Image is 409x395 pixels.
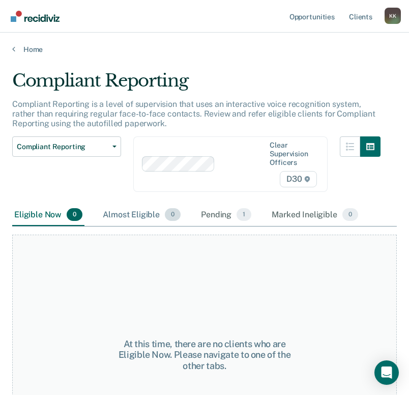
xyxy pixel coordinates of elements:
div: Open Intercom Messenger [374,360,399,385]
div: Marked Ineligible0 [270,204,360,227]
span: 0 [165,208,181,221]
span: 0 [67,208,82,221]
div: Eligible Now0 [12,204,84,227]
div: Compliant Reporting [12,70,381,99]
div: Clear supervision officers [270,141,314,166]
button: Compliant Reporting [12,136,121,157]
span: 0 [342,208,358,221]
button: Profile dropdown button [385,8,401,24]
img: Recidiviz [11,11,60,22]
span: 1 [237,208,251,221]
span: Compliant Reporting [17,143,108,151]
div: Pending1 [199,204,253,227]
p: Compliant Reporting is a level of supervision that uses an interactive voice recognition system, ... [12,99,375,128]
a: Home [12,45,397,54]
div: At this time, there are no clients who are Eligible Now. Please navigate to one of the other tabs. [109,338,301,372]
div: K K [385,8,401,24]
span: D30 [280,171,316,187]
div: Almost Eligible0 [101,204,183,227]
